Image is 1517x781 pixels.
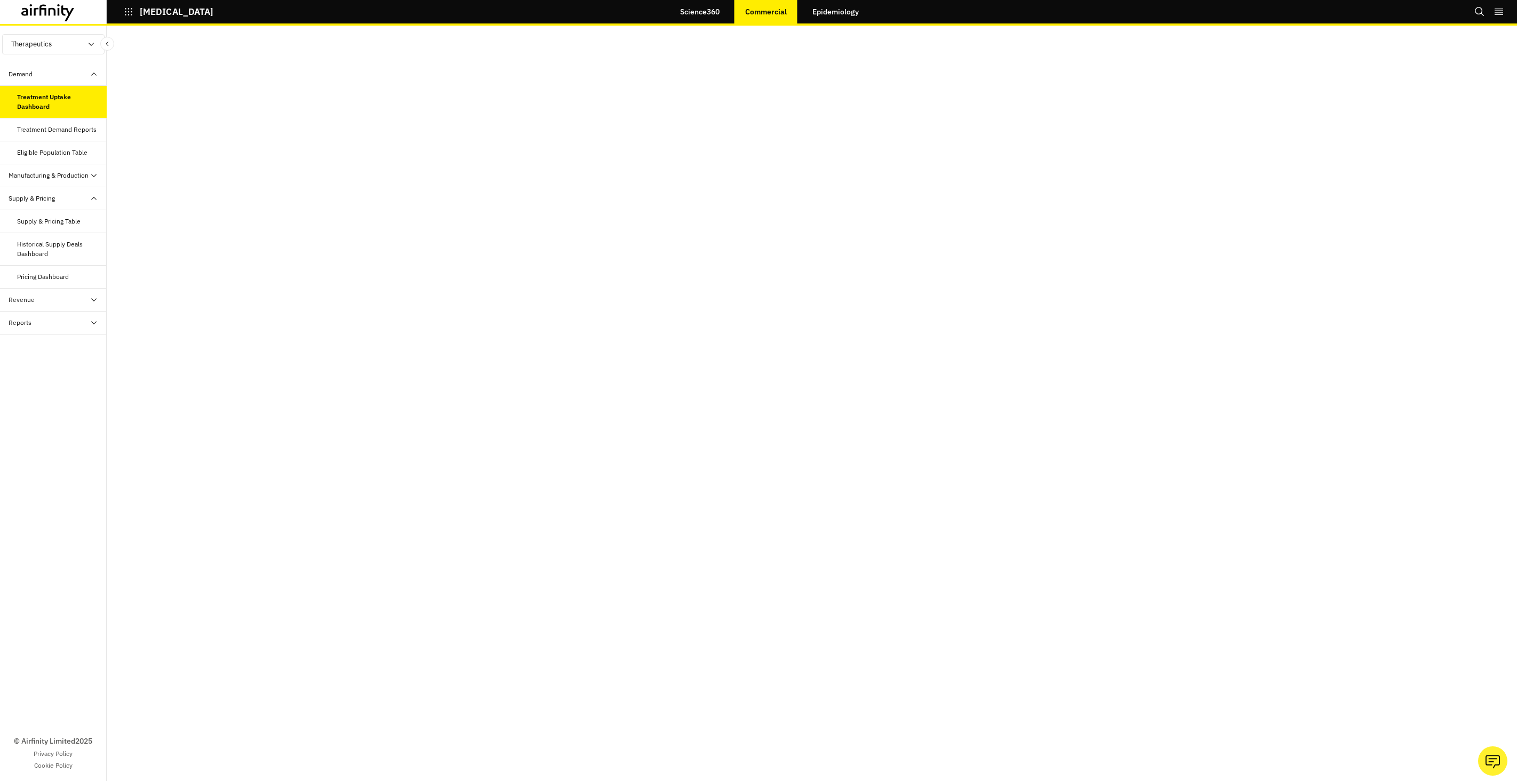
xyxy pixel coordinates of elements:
div: Revenue [9,295,35,305]
div: Treatment Demand Reports [17,125,97,134]
div: Historical Supply Deals Dashboard [17,240,98,259]
div: Supply & Pricing Table [17,217,81,226]
p: © Airfinity Limited 2025 [14,736,92,747]
div: Manufacturing & Production [9,171,89,180]
button: Close Sidebar [100,37,114,51]
div: Reports [9,318,31,328]
button: Ask our analysts [1478,746,1507,776]
p: Commercial [745,7,787,16]
div: Eligible Population Table [17,148,87,157]
button: [MEDICAL_DATA] [124,3,213,21]
button: Therapeutics [2,34,105,54]
button: Search [1474,3,1485,21]
div: Pricing Dashboard [17,272,69,282]
a: Cookie Policy [34,761,73,770]
div: Demand [9,69,33,79]
p: [MEDICAL_DATA] [140,7,213,17]
div: Treatment Uptake Dashboard [17,92,98,111]
a: Privacy Policy [34,749,73,759]
div: Supply & Pricing [9,194,55,203]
